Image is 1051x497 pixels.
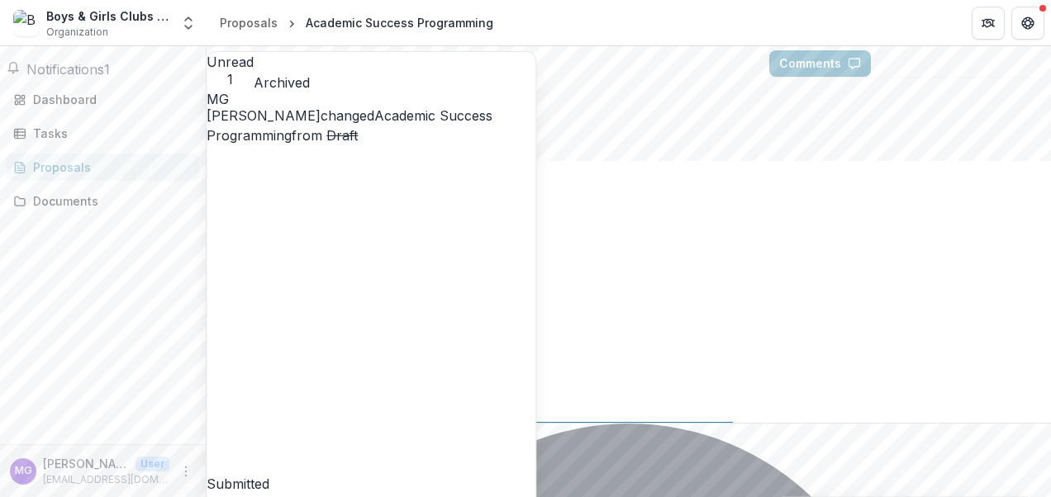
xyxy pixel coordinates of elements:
a: Proposals [213,11,284,35]
div: Proposals [33,159,186,176]
a: Tasks [7,120,199,147]
a: Proposals [7,154,199,181]
div: Mary B. Garcia [15,466,32,476]
span: 1 [207,72,254,88]
span: [PERSON_NAME] [207,107,321,124]
button: Archived [254,73,310,92]
span: Organization [46,25,108,40]
a: Academic Success Programming [207,107,492,144]
s: Draft [326,127,358,144]
nav: breadcrumb [213,11,500,35]
button: Notifications1 [7,59,110,79]
img: Boys & Girls Clubs of the Chattahoochee Valley [13,10,40,36]
div: Documents [33,192,186,210]
button: Open entity switcher [177,7,200,40]
p: [PERSON_NAME] [43,455,129,472]
span: Notifications [26,61,104,78]
button: Unread [207,52,254,88]
span: Submitted [207,476,269,492]
div: Tasks [33,125,186,142]
span: 1 [104,61,110,78]
button: More [176,461,196,481]
button: Comments [769,50,871,77]
a: Dashboard [7,86,199,113]
p: changed from [207,106,535,494]
h2: Academic Success Programming [220,50,743,70]
div: Mary B. Garcia [207,92,535,106]
div: Academic Success Programming [306,14,493,31]
div: Proposals [220,14,278,31]
button: Answer Suggestions [877,50,1038,77]
a: Documents [7,187,199,215]
p: User [136,457,169,471]
div: Boys & Girls Clubs of the [GEOGRAPHIC_DATA] [46,7,170,25]
div: Dashboard [33,91,186,108]
button: Get Help [1011,7,1044,40]
p: [EMAIL_ADDRESS][DOMAIN_NAME] [43,472,169,487]
button: Partners [972,7,1005,40]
